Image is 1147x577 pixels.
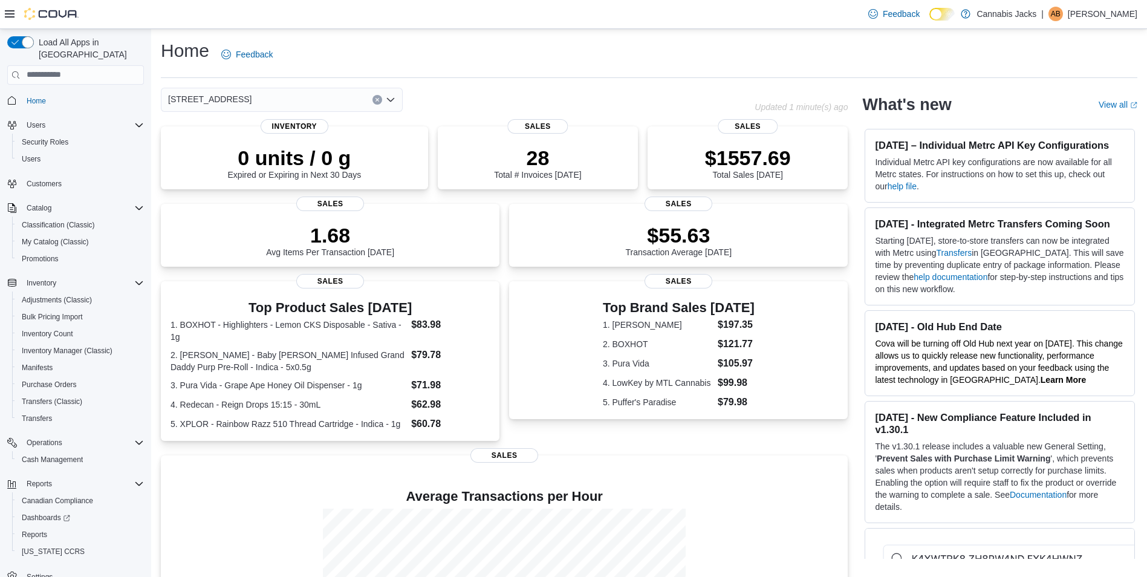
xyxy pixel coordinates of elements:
[171,418,406,430] dt: 5. XPLOR - Rainbow Razz 510 Thread Cartridge - Indica - 1g
[22,276,61,290] button: Inventory
[875,321,1125,333] h3: [DATE] - Old Hub End Date
[12,543,149,560] button: [US_STATE] CCRS
[17,252,63,266] a: Promotions
[17,527,52,542] a: Reports
[171,349,406,373] dt: 2. [PERSON_NAME] - Baby [PERSON_NAME] Infused Grand Daddy Purp Pre-Roll - Indica - 5x0.5g
[17,135,144,149] span: Security Roles
[875,440,1125,513] p: The v1.30.1 release includes a valuable new General Setting, ' ', which prevents sales when produ...
[22,118,144,132] span: Users
[27,179,62,189] span: Customers
[17,360,144,375] span: Manifests
[227,146,361,170] p: 0 units / 0 g
[22,201,56,215] button: Catalog
[411,348,490,362] dd: $79.78
[411,417,490,431] dd: $60.78
[976,7,1036,21] p: Cannabis Jacks
[914,272,987,282] a: help documentation
[17,527,144,542] span: Reports
[17,218,100,232] a: Classification (Classic)
[236,48,273,60] span: Feedback
[705,146,791,180] div: Total Sales [DATE]
[718,356,755,371] dd: $105.97
[12,410,149,427] button: Transfers
[17,310,144,324] span: Bulk Pricing Import
[2,92,149,109] button: Home
[22,435,144,450] span: Operations
[883,8,920,20] span: Feedback
[22,435,67,450] button: Operations
[261,119,328,134] span: Inventory
[22,477,144,491] span: Reports
[12,492,149,509] button: Canadian Compliance
[17,360,57,375] a: Manifests
[603,377,713,389] dt: 4. LowKey by MTL Cannabis
[2,434,149,451] button: Operations
[411,378,490,393] dd: $71.98
[875,339,1122,385] span: Cova will be turning off Old Hub next year on [DATE]. This change allows us to quickly release ne...
[755,102,848,112] p: Updated 1 minute(s) ago
[22,237,89,247] span: My Catalog (Classic)
[22,254,59,264] span: Promotions
[22,513,70,523] span: Dashboards
[17,252,144,266] span: Promotions
[12,526,149,543] button: Reports
[2,175,149,192] button: Customers
[17,494,98,508] a: Canadian Compliance
[17,411,144,426] span: Transfers
[17,152,144,166] span: Users
[12,509,149,526] a: Dashboards
[171,399,406,411] dt: 4. Redecan - Reign Drops 15:15 - 30mL
[171,319,406,343] dt: 1. BOXHOT - Highlighters - Lemon CKS Disposable - Sativa - 1g
[1010,490,1067,500] a: Documentation
[12,359,149,376] button: Manifests
[22,380,77,390] span: Purchase Orders
[17,152,45,166] a: Users
[470,448,538,463] span: Sales
[508,119,568,134] span: Sales
[17,510,144,525] span: Dashboards
[22,276,144,290] span: Inventory
[626,223,732,247] p: $55.63
[17,310,88,324] a: Bulk Pricing Import
[171,379,406,391] dt: 3. Pura Vida - Grape Ape Honey Oil Dispenser - 1g
[296,274,364,288] span: Sales
[2,275,149,292] button: Inventory
[27,278,56,288] span: Inventory
[168,92,252,106] span: [STREET_ADDRESS]
[372,95,382,105] button: Clear input
[863,2,924,26] a: Feedback
[411,318,490,332] dd: $83.98
[22,329,73,339] span: Inventory Count
[22,201,144,215] span: Catalog
[17,544,89,559] a: [US_STATE] CCRS
[875,156,1125,192] p: Individual Metrc API key configurations are now available for all Metrc states. For instructions ...
[877,454,1050,463] strong: Prevent Sales with Purchase Limit Warning
[12,134,149,151] button: Security Roles
[12,217,149,233] button: Classification (Classic)
[1068,7,1137,21] p: [PERSON_NAME]
[12,308,149,325] button: Bulk Pricing Import
[937,248,972,258] a: Transfers
[411,397,490,412] dd: $62.98
[12,325,149,342] button: Inventory Count
[161,39,209,63] h1: Home
[875,235,1125,295] p: Starting [DATE], store-to-store transfers can now be integrated with Metrc using in [GEOGRAPHIC_D...
[17,452,88,467] a: Cash Management
[22,477,57,491] button: Reports
[718,376,755,390] dd: $99.98
[22,530,47,540] span: Reports
[296,197,364,211] span: Sales
[603,319,713,331] dt: 1. [PERSON_NAME]
[17,494,144,508] span: Canadian Compliance
[17,327,78,341] a: Inventory Count
[22,137,68,147] span: Security Roles
[603,396,713,408] dt: 5. Puffer's Paradise
[17,135,73,149] a: Security Roles
[22,154,41,164] span: Users
[34,36,144,60] span: Load All Apps in [GEOGRAPHIC_DATA]
[2,117,149,134] button: Users
[17,327,144,341] span: Inventory Count
[17,344,144,358] span: Inventory Manager (Classic)
[27,479,52,489] span: Reports
[12,376,149,393] button: Purchase Orders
